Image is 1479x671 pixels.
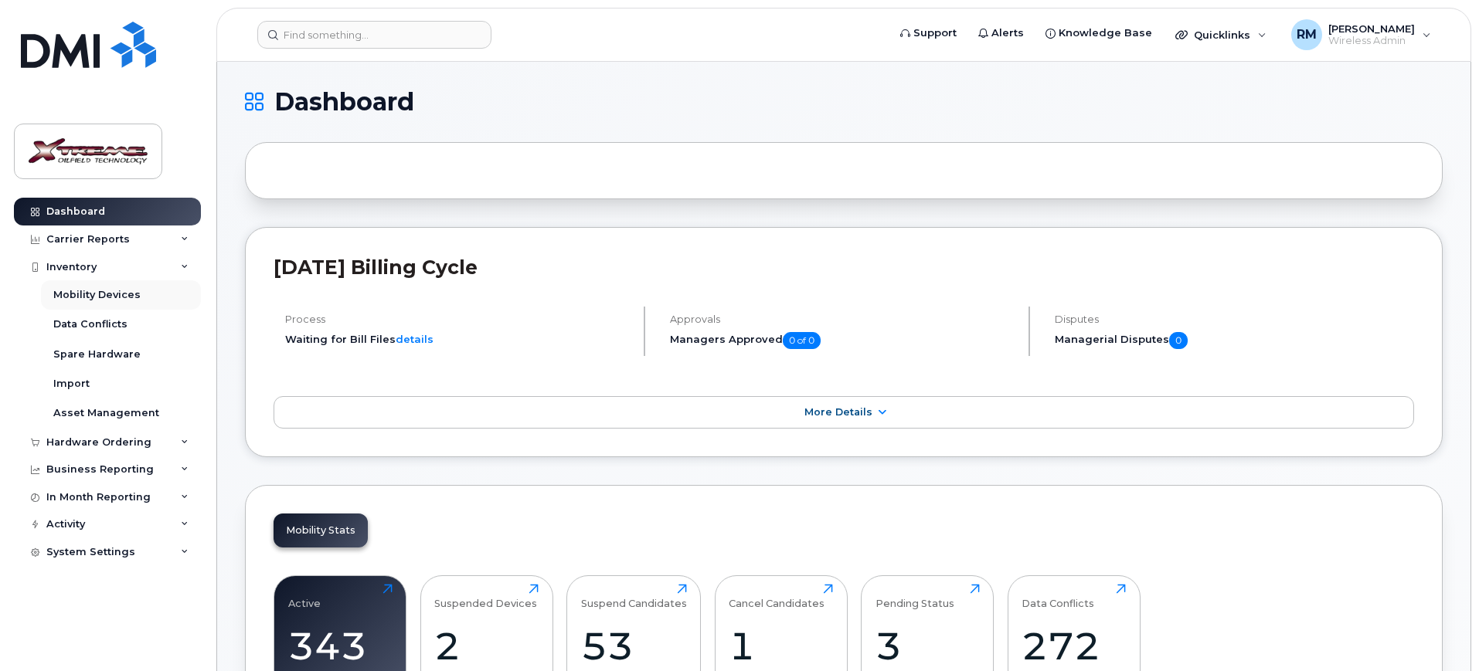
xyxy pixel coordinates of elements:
div: Suspend Candidates [581,584,687,609]
iframe: Messenger Launcher [1412,604,1467,659]
div: Cancel Candidates [729,584,824,609]
div: Data Conflicts [1022,584,1094,609]
div: 272 [1022,623,1126,669]
span: 0 [1169,332,1188,349]
h2: [DATE] Billing Cycle [274,256,1414,279]
span: More Details [804,406,872,418]
div: Pending Status [875,584,954,609]
h4: Disputes [1055,313,1414,325]
span: Dashboard [274,90,414,114]
div: Suspended Devices [434,584,537,609]
div: 2 [434,623,539,669]
h5: Managers Approved [670,332,1015,349]
div: 343 [288,623,393,669]
span: 0 of 0 [783,332,821,349]
h4: Approvals [670,313,1015,325]
a: details [396,333,433,345]
div: Active [288,584,321,609]
div: 53 [581,623,687,669]
div: 3 [875,623,980,669]
h5: Managerial Disputes [1055,332,1414,349]
li: Waiting for Bill Files [285,332,631,347]
div: 1 [729,623,833,669]
h4: Process [285,313,631,325]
